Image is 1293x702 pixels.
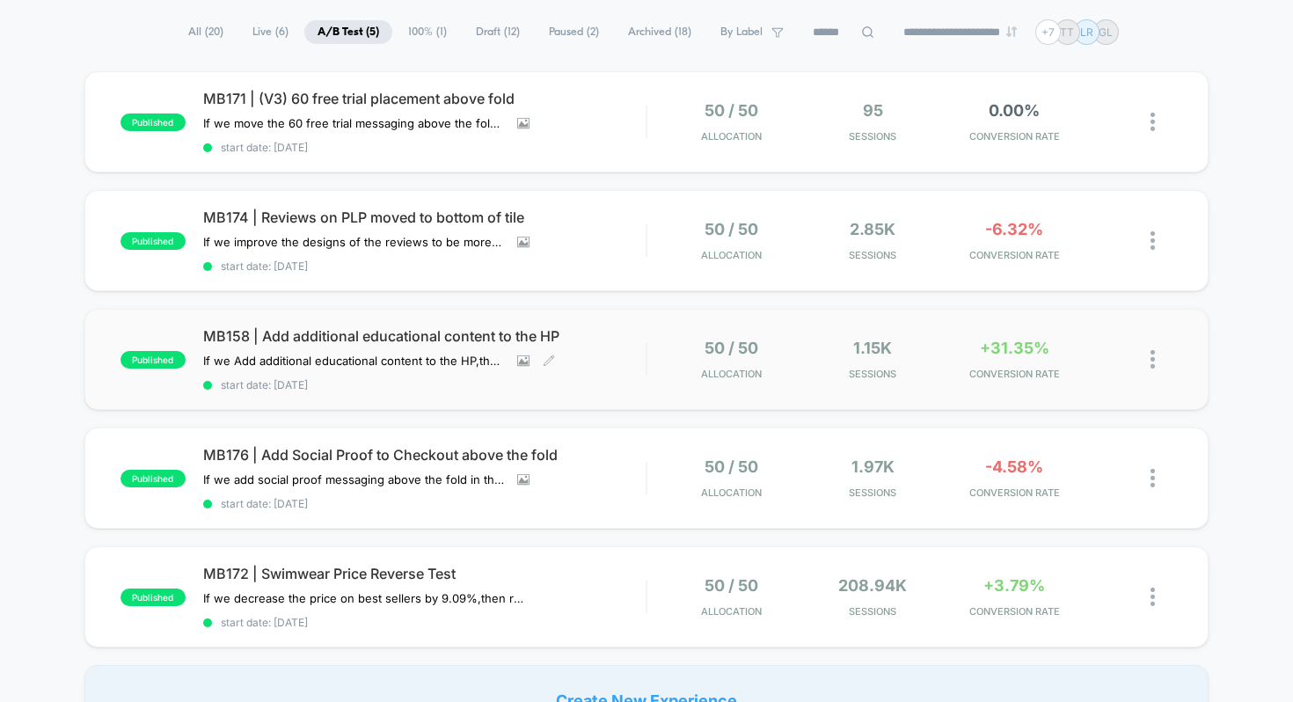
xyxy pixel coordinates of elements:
[203,591,530,605] span: If we decrease the price on best sellers by 9.09%,then revenue will increase,because customers ar...
[705,220,758,238] span: 50 / 50
[304,20,392,44] span: A/B Test ( 5 )
[838,576,907,595] span: 208.94k
[203,472,504,486] span: If we add social proof messaging above the fold in the checkout,then conversions will increase,be...
[853,339,892,357] span: 1.15k
[203,90,646,107] span: MB171 | (V3) 60 free trial placement above fold
[807,368,939,380] span: Sessions
[536,20,612,44] span: Paused ( 2 )
[239,20,302,44] span: Live ( 6 )
[705,339,758,357] span: 50 / 50
[121,232,186,250] span: published
[121,351,186,369] span: published
[948,368,1081,380] span: CONVERSION RATE
[850,220,895,238] span: 2.85k
[989,101,1040,120] span: 0.00%
[701,368,762,380] span: Allocation
[983,576,1045,595] span: +3.79%
[203,260,646,273] span: start date: [DATE]
[980,339,1049,357] span: +31.35%
[121,470,186,487] span: published
[720,26,763,39] span: By Label
[851,457,895,476] span: 1.97k
[985,220,1043,238] span: -6.32%
[203,208,646,226] span: MB174 | Reviews on PLP moved to bottom of tile
[948,605,1081,618] span: CONVERSION RATE
[701,130,762,143] span: Allocation
[1099,26,1113,39] p: GL
[203,565,646,582] span: MB172 | Swimwear Price Reverse Test
[1151,350,1155,369] img: close
[701,605,762,618] span: Allocation
[701,486,762,499] span: Allocation
[203,616,646,629] span: start date: [DATE]
[203,141,646,154] span: start date: [DATE]
[175,20,237,44] span: All ( 20 )
[1006,26,1017,37] img: end
[807,130,939,143] span: Sessions
[863,101,883,120] span: 95
[203,235,504,249] span: If we improve the designs of the reviews to be more visible and credible,then conversions will in...
[1151,231,1155,250] img: close
[1060,26,1074,39] p: TT
[807,249,939,261] span: Sessions
[203,116,504,130] span: If we move the 60 free trial messaging above the fold for mobile,then conversions will increase,b...
[948,130,1081,143] span: CONVERSION RATE
[948,486,1081,499] span: CONVERSION RATE
[807,605,939,618] span: Sessions
[203,497,646,510] span: start date: [DATE]
[948,249,1081,261] span: CONVERSION RATE
[705,101,758,120] span: 50 / 50
[203,327,646,345] span: MB158 | Add additional educational content to the HP
[705,457,758,476] span: 50 / 50
[121,113,186,131] span: published
[1151,588,1155,606] img: close
[1151,469,1155,487] img: close
[701,249,762,261] span: Allocation
[807,486,939,499] span: Sessions
[121,589,186,606] span: published
[1035,19,1061,45] div: + 7
[705,576,758,595] span: 50 / 50
[203,378,646,391] span: start date: [DATE]
[203,354,504,368] span: If we Add additional educational content to the HP,then CTR will increase,because visitors are be...
[1080,26,1093,39] p: LR
[615,20,705,44] span: Archived ( 18 )
[463,20,533,44] span: Draft ( 12 )
[985,457,1043,476] span: -4.58%
[203,446,646,464] span: MB176 | Add Social Proof to Checkout above the fold
[395,20,460,44] span: 100% ( 1 )
[1151,113,1155,131] img: close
